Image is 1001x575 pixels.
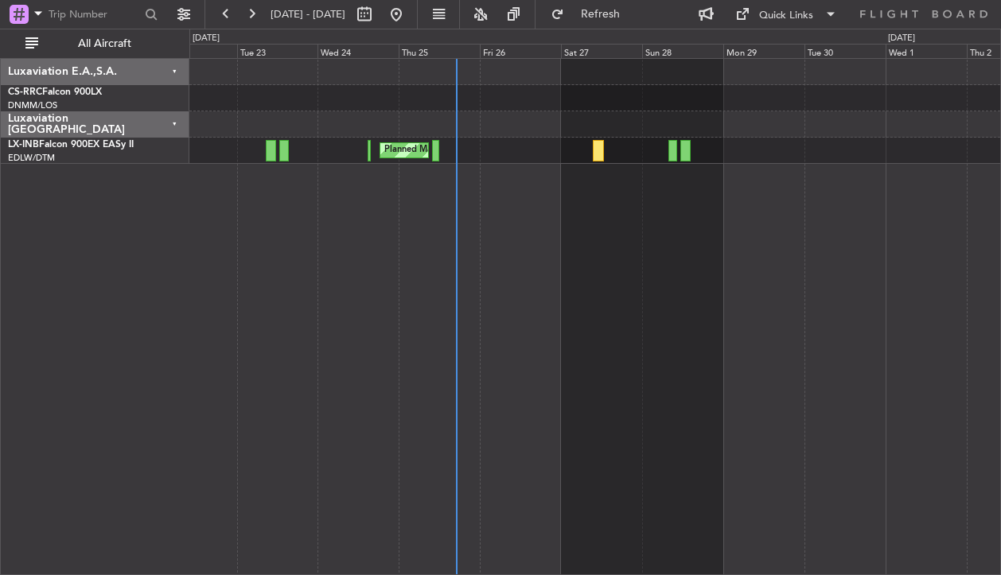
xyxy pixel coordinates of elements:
a: EDLW/DTM [8,152,55,164]
span: CS-RRC [8,87,42,97]
div: Sat 27 [561,44,642,58]
span: Refresh [567,9,634,20]
button: Refresh [543,2,639,27]
a: CS-RRCFalcon 900LX [8,87,102,97]
div: Planned Maint [GEOGRAPHIC_DATA] ([GEOGRAPHIC_DATA]) [384,138,635,162]
span: [DATE] - [DATE] [271,7,345,21]
div: Fri 26 [480,44,561,58]
div: Wed 24 [317,44,399,58]
div: Sun 28 [642,44,723,58]
a: LX-INBFalcon 900EX EASy II [8,140,134,150]
div: Quick Links [759,8,813,24]
a: DNMM/LOS [8,99,57,111]
div: Mon 22 [156,44,237,58]
div: Mon 29 [723,44,804,58]
button: Quick Links [727,2,845,27]
div: Tue 23 [237,44,318,58]
span: All Aircraft [41,38,168,49]
button: All Aircraft [18,31,173,56]
div: Wed 1 [886,44,967,58]
div: [DATE] [888,32,915,45]
div: Thu 25 [399,44,480,58]
span: LX-INB [8,140,39,150]
div: [DATE] [193,32,220,45]
div: Tue 30 [804,44,886,58]
input: Trip Number [49,2,140,26]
